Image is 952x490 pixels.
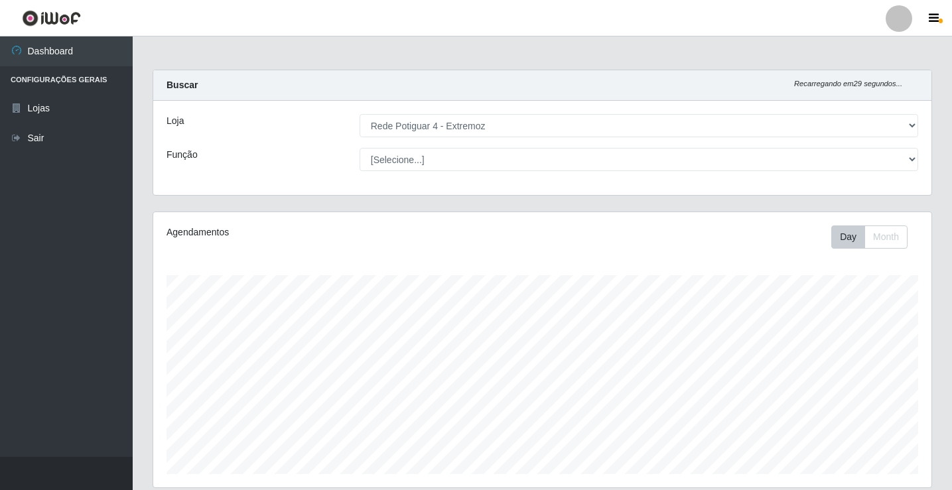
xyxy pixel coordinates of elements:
[831,225,865,249] button: Day
[831,225,918,249] div: Toolbar with button groups
[22,10,81,27] img: CoreUI Logo
[831,225,908,249] div: First group
[167,80,198,90] strong: Buscar
[167,225,468,239] div: Agendamentos
[864,225,908,249] button: Month
[167,148,198,162] label: Função
[167,114,184,128] label: Loja
[794,80,902,88] i: Recarregando em 29 segundos...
